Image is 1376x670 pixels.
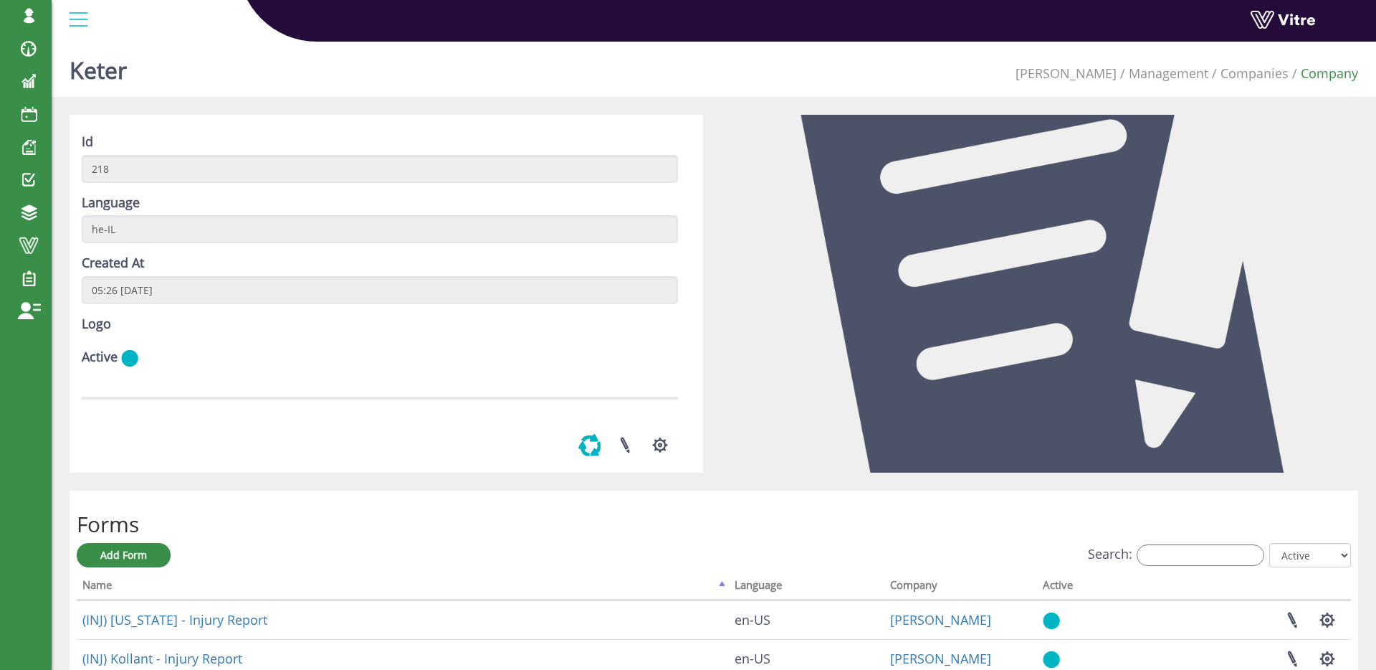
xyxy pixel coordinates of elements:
[100,548,147,562] span: Add Form
[729,600,884,639] td: en-US
[82,348,118,367] label: Active
[1043,612,1060,630] img: yes
[1289,65,1358,83] li: Company
[77,543,171,567] a: Add Form
[70,36,127,97] h1: Keter
[884,574,1038,601] th: Company
[77,574,729,601] th: Name: activate to sort column descending
[1037,574,1147,601] th: Active
[729,574,884,601] th: Language
[82,254,144,273] label: Created At
[82,133,93,151] label: Id
[82,194,140,212] label: Language
[1043,651,1060,669] img: yes
[890,611,991,628] a: [PERSON_NAME]
[1016,65,1117,82] a: [PERSON_NAME]
[82,611,267,628] a: (INJ) [US_STATE] - Injury Report
[1117,65,1208,83] li: Management
[1220,65,1289,82] a: Companies
[77,512,1351,536] h2: Forms
[890,650,991,667] a: [PERSON_NAME]
[82,650,242,667] a: (INJ) Kollant - Injury Report
[121,349,138,367] img: yes
[1137,544,1264,566] input: Search:
[82,315,111,334] label: Logo
[1088,544,1264,566] label: Search:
